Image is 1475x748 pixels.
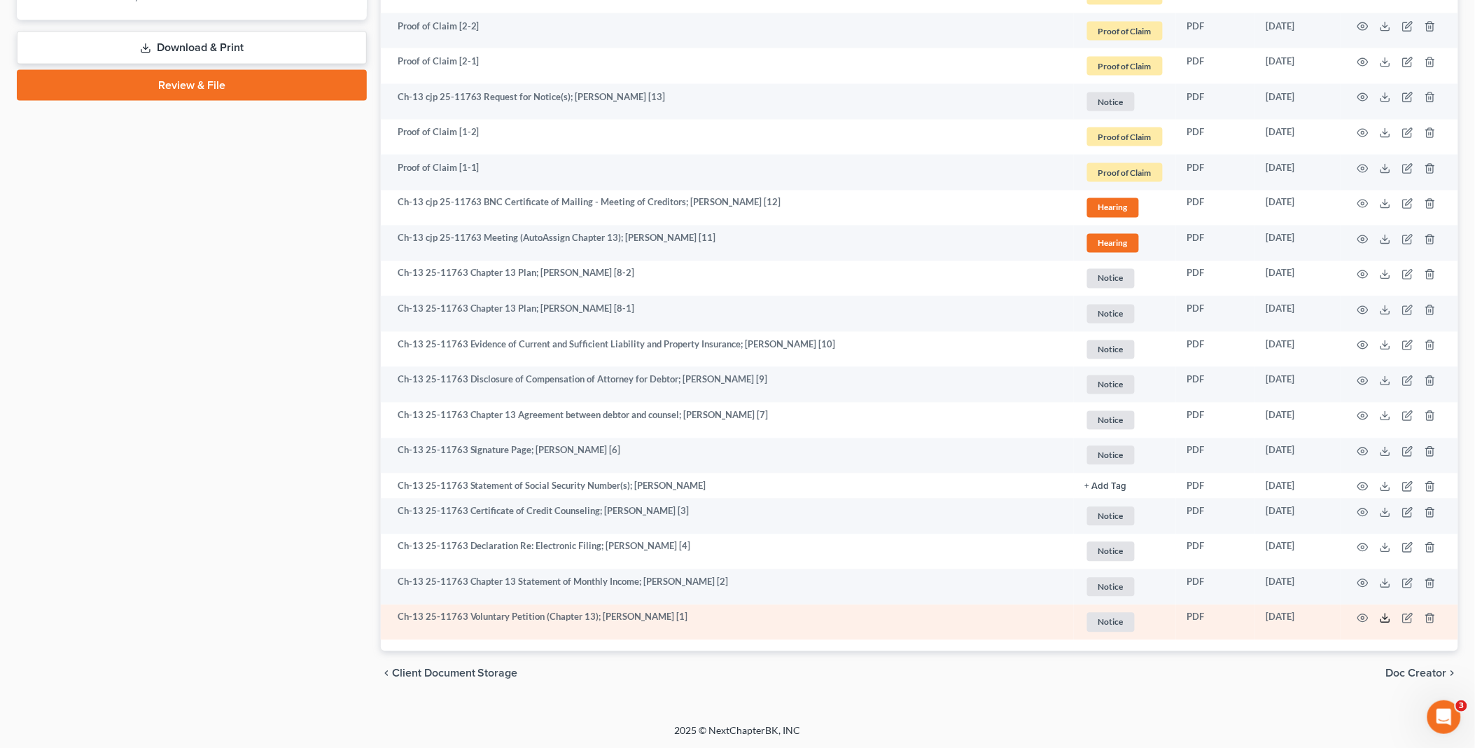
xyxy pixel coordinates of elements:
span: Proof of Claim [1087,22,1163,41]
td: Ch-13 25-11763 Statement of Social Security Number(s); [PERSON_NAME] [381,473,1074,499]
span: Notice [1087,507,1135,526]
span: Hearing [1087,198,1139,217]
td: PDF [1176,155,1255,191]
td: [DATE] [1255,332,1341,368]
span: Client Document Storage [392,668,518,679]
td: Proof of Claim [2-2] [381,13,1074,49]
a: Notice [1085,611,1165,634]
button: chevron_left Client Document Storage [381,668,518,679]
a: Notice [1085,576,1165,599]
td: PDF [1176,261,1255,297]
a: Proof of Claim [1085,55,1165,78]
span: 3 [1456,700,1467,712]
td: PDF [1176,226,1255,261]
td: Ch-13 25-11763 Chapter 13 Plan; [PERSON_NAME] [8-1] [381,296,1074,332]
td: [DATE] [1255,473,1341,499]
td: [DATE] [1255,191,1341,226]
td: [DATE] [1255,499,1341,534]
td: Proof of Claim [1-1] [381,155,1074,191]
td: [DATE] [1255,261,1341,297]
span: Notice [1087,340,1135,359]
td: [DATE] [1255,296,1341,332]
span: Notice [1087,305,1135,324]
span: Proof of Claim [1087,127,1163,146]
td: Proof of Claim [2-1] [381,48,1074,84]
a: Hearing [1085,196,1165,219]
td: Ch-13 cjp 25-11763 BNC Certificate of Mailing - Meeting of Creditors; [PERSON_NAME] [12] [381,191,1074,226]
a: Download & Print [17,32,367,64]
td: Ch-13 25-11763 Chapter 13 Statement of Monthly Income; [PERSON_NAME] [2] [381,569,1074,605]
button: Doc Creator chevron_right [1386,668,1458,679]
td: Ch-13 25-11763 Voluntary Petition (Chapter 13); [PERSON_NAME] [1] [381,605,1074,641]
span: Notice [1087,375,1135,394]
td: [DATE] [1255,84,1341,120]
span: Notice [1087,542,1135,561]
td: [DATE] [1255,13,1341,49]
td: PDF [1176,296,1255,332]
td: PDF [1176,13,1255,49]
td: [DATE] [1255,403,1341,438]
td: PDF [1176,438,1255,474]
td: Proof of Claim [1-2] [381,120,1074,155]
span: Notice [1087,578,1135,597]
a: Notice [1085,267,1165,290]
td: Ch-13 cjp 25-11763 Meeting (AutoAssign Chapter 13); [PERSON_NAME] [11] [381,226,1074,261]
span: Hearing [1087,234,1139,253]
a: Notice [1085,540,1165,563]
a: Proof of Claim [1085,161,1165,184]
span: Proof of Claim [1087,163,1163,182]
a: Notice [1085,373,1165,396]
a: Notice [1085,444,1165,467]
td: Ch-13 25-11763 Certificate of Credit Counseling; [PERSON_NAME] [3] [381,499,1074,534]
td: [DATE] [1255,534,1341,570]
iframe: Intercom live chat [1427,700,1461,734]
td: PDF [1176,569,1255,605]
span: Proof of Claim [1087,57,1163,76]
td: PDF [1176,332,1255,368]
span: Notice [1087,613,1135,632]
span: Notice [1087,269,1135,288]
td: Ch-13 25-11763 Declaration Re: Electronic Filing; [PERSON_NAME] [4] [381,534,1074,570]
td: Ch-13 25-11763 Evidence of Current and Sufficient Liability and Property Insurance; [PERSON_NAME]... [381,332,1074,368]
i: chevron_left [381,668,392,679]
a: Proof of Claim [1085,20,1165,43]
td: Ch-13 25-11763 Chapter 13 Agreement between debtor and counsel; [PERSON_NAME] [7] [381,403,1074,438]
a: Notice [1085,505,1165,528]
span: Doc Creator [1386,668,1447,679]
td: PDF [1176,367,1255,403]
a: Notice [1085,409,1165,432]
td: [DATE] [1255,438,1341,474]
a: Proof of Claim [1085,125,1165,148]
td: PDF [1176,120,1255,155]
td: PDF [1176,605,1255,641]
a: Notice [1085,303,1165,326]
td: [DATE] [1255,155,1341,191]
td: [DATE] [1255,226,1341,261]
td: PDF [1176,48,1255,84]
td: [DATE] [1255,120,1341,155]
td: Ch-13 25-11763 Disclosure of Compensation of Attorney for Debtor; [PERSON_NAME] [9] [381,367,1074,403]
a: + Add Tag [1085,480,1165,493]
td: PDF [1176,534,1255,570]
span: Notice [1087,411,1135,430]
span: Notice [1087,92,1135,111]
td: [DATE] [1255,367,1341,403]
td: PDF [1176,473,1255,499]
td: Ch-13 25-11763 Signature Page; [PERSON_NAME] [6] [381,438,1074,474]
span: Notice [1087,446,1135,465]
td: PDF [1176,84,1255,120]
i: chevron_right [1447,668,1458,679]
td: PDF [1176,191,1255,226]
a: Notice [1085,90,1165,113]
button: + Add Tag [1085,483,1127,492]
td: Ch-13 25-11763 Chapter 13 Plan; [PERSON_NAME] [8-2] [381,261,1074,297]
a: Review & File [17,70,367,101]
a: Notice [1085,338,1165,361]
td: [DATE] [1255,569,1341,605]
td: [DATE] [1255,605,1341,641]
td: [DATE] [1255,48,1341,84]
td: PDF [1176,403,1255,438]
td: PDF [1176,499,1255,534]
td: Ch-13 cjp 25-11763 Request for Notice(s); [PERSON_NAME] [13] [381,84,1074,120]
a: Hearing [1085,232,1165,255]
